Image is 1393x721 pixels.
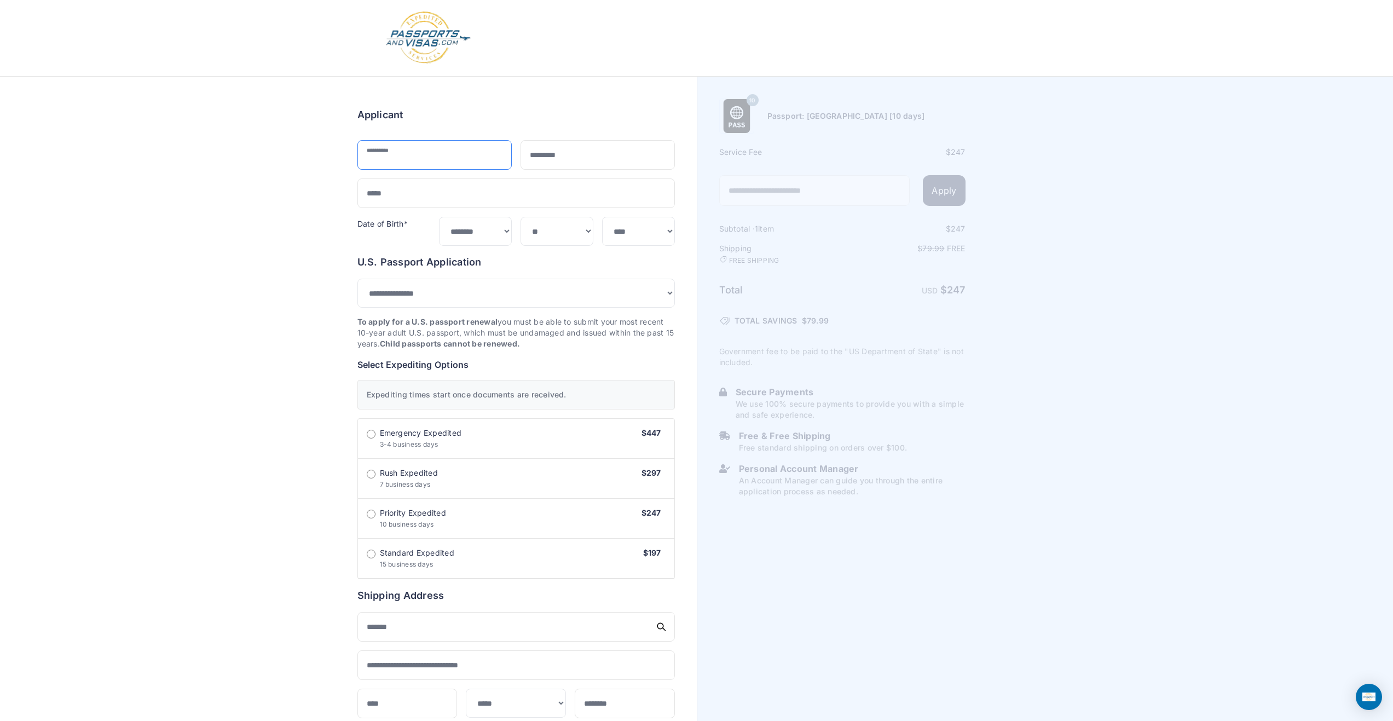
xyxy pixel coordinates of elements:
[380,468,438,478] span: Rush Expedited
[749,94,755,108] span: 10
[380,547,454,558] span: Standard Expedited
[951,224,966,233] span: 247
[641,508,661,517] span: $247
[385,11,472,65] img: Logo
[719,147,841,158] h6: Service Fee
[739,442,907,453] p: Free standard shipping on orders over $100.
[951,147,966,157] span: 247
[767,111,925,122] h6: Passport: [GEOGRAPHIC_DATA] [10 days]
[947,284,966,296] span: 247
[380,428,462,439] span: Emergency Expedited
[720,99,754,133] img: Product Name
[357,588,675,603] h6: Shipping Address
[380,480,431,488] span: 7 business days
[843,243,966,254] p: $
[380,440,438,448] span: 3-4 business days
[739,429,907,442] h6: Free & Free Shipping
[739,475,966,497] p: An Account Manager can guide you through the entire application process as needed.
[357,316,675,349] p: you must be able to submit your most recent 10-year adult U.S. passport, which must be undamaged ...
[380,560,433,568] span: 15 business days
[736,385,966,399] h6: Secure Payments
[643,548,661,557] span: $197
[380,339,520,348] strong: Child passports cannot be renewed.
[922,244,944,253] span: 79.99
[357,255,675,270] h6: U.S. Passport Application
[755,224,758,233] span: 1
[922,286,938,295] span: USD
[357,219,408,228] label: Date of Birth*
[807,316,829,325] span: 79.99
[923,175,965,206] button: Apply
[947,244,966,253] span: Free
[719,346,966,368] p: Government fee to be paid to the "US Department of State" is not included.
[641,428,661,437] span: $447
[719,282,841,298] h6: Total
[357,107,403,123] h6: Applicant
[719,243,841,265] h6: Shipping
[802,315,829,326] span: $
[735,315,797,326] span: TOTAL SAVINGS
[357,380,675,409] div: Expediting times start once documents are received.
[719,223,841,234] h6: Subtotal · item
[940,284,966,296] strong: $
[357,317,498,326] strong: To apply for a U.S. passport renewal
[357,358,675,371] h6: Select Expediting Options
[1356,684,1382,710] div: Open Intercom Messenger
[843,223,966,234] div: $
[843,147,966,158] div: $
[641,468,661,477] span: $297
[736,399,966,420] p: We use 100% secure payments to provide you with a simple and safe experience.
[739,462,966,475] h6: Personal Account Manager
[729,256,779,265] span: FREE SHIPPING
[380,507,446,518] span: Priority Expedited
[380,520,434,528] span: 10 business days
